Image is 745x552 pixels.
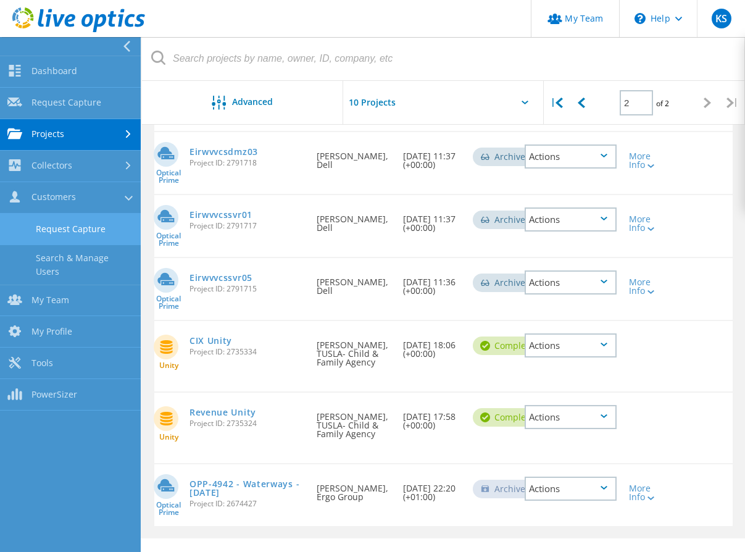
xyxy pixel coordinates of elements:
[310,321,397,379] div: [PERSON_NAME], TUSLA- Child & Family Agency
[189,222,304,230] span: Project ID: 2791717
[525,207,617,232] div: Actions
[473,480,543,498] div: Archived
[629,278,663,295] div: More Info
[397,258,467,307] div: [DATE] 11:36 (+00:00)
[189,348,304,356] span: Project ID: 2735334
[473,274,543,292] div: Archived
[715,14,727,23] span: KS
[473,148,543,166] div: Archived
[544,81,569,125] div: |
[656,98,669,109] span: of 2
[189,274,252,282] a: Eirwvvcssvr05
[189,337,232,345] a: CIX Unity
[189,408,256,417] a: Revenue Unity
[397,464,467,514] div: [DATE] 22:20 (+01:00)
[232,98,273,106] span: Advanced
[397,195,467,245] div: [DATE] 11:37 (+00:00)
[310,132,397,182] div: [PERSON_NAME], Dell
[473,211,543,229] div: Archived
[525,144,617,169] div: Actions
[159,362,178,369] span: Unity
[397,393,467,442] div: [DATE] 17:58 (+00:00)
[154,169,183,184] span: Optical Prime
[397,132,467,182] div: [DATE] 11:37 (+00:00)
[310,258,397,307] div: [PERSON_NAME], Dell
[473,337,546,355] div: Complete
[154,232,183,247] span: Optical Prime
[635,13,646,24] svg: \n
[525,405,617,429] div: Actions
[189,148,258,156] a: Eirwvvcsdmz03
[189,211,252,219] a: Eirwvvcssvr01
[525,270,617,295] div: Actions
[154,501,183,516] span: Optical Prime
[189,159,304,167] span: Project ID: 2791718
[159,433,178,441] span: Unity
[310,393,397,451] div: [PERSON_NAME], TUSLA- Child & Family Agency
[189,500,304,508] span: Project ID: 2674427
[629,215,663,232] div: More Info
[310,464,397,514] div: [PERSON_NAME], Ergo Group
[720,81,745,125] div: |
[473,408,546,427] div: Complete
[525,333,617,358] div: Actions
[629,484,663,501] div: More Info
[189,285,304,293] span: Project ID: 2791715
[397,321,467,370] div: [DATE] 18:06 (+00:00)
[189,480,304,497] a: OPP-4942 - Waterways - [DATE]
[12,26,145,35] a: Live Optics Dashboard
[525,477,617,501] div: Actions
[189,420,304,427] span: Project ID: 2735324
[310,195,397,245] div: [PERSON_NAME], Dell
[154,295,183,310] span: Optical Prime
[629,152,663,169] div: More Info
